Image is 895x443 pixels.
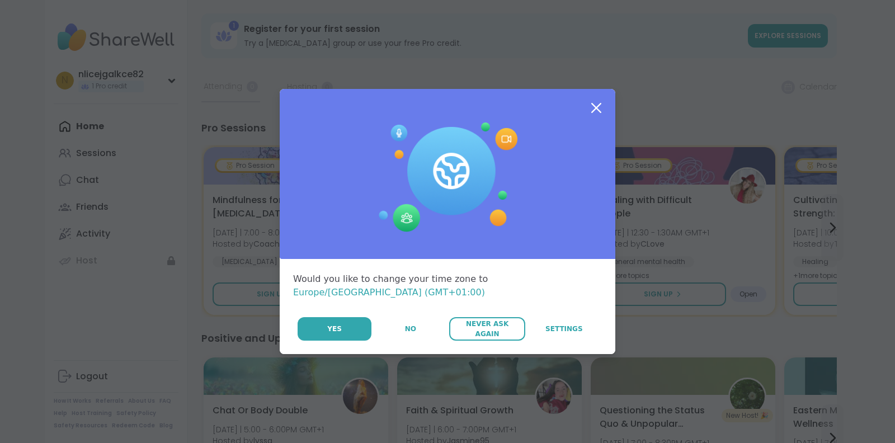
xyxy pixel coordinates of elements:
span: Settings [545,324,583,334]
span: Yes [327,324,342,334]
button: Yes [298,317,371,341]
img: Session Experience [378,122,517,232]
button: No [373,317,448,341]
button: Never Ask Again [449,317,525,341]
a: Settings [526,317,602,341]
span: Never Ask Again [455,319,519,339]
span: Europe/[GEOGRAPHIC_DATA] (GMT+01:00) [293,287,485,298]
span: No [405,324,416,334]
div: Would you like to change your time zone to [293,272,602,299]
